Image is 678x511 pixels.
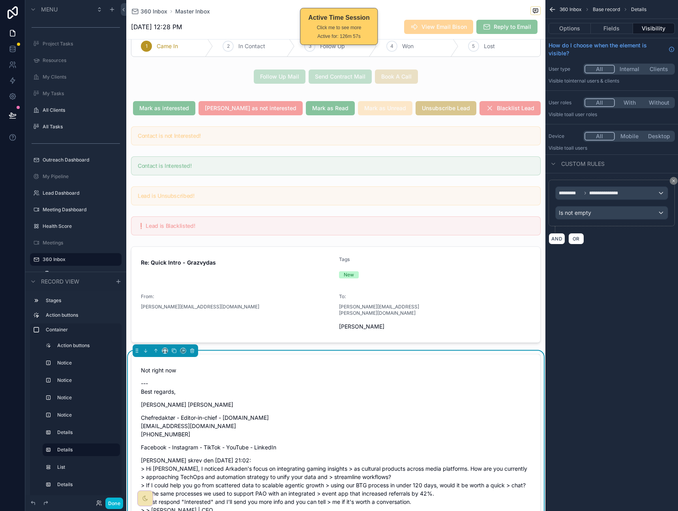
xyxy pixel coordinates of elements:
[631,6,646,13] span: Details
[560,6,582,13] span: 360 Inbox
[549,145,675,151] p: Visible to
[615,65,644,73] button: Internal
[46,297,118,304] label: Stages
[584,132,615,141] button: All
[549,233,565,244] button: AND
[43,190,120,196] label: Lead Dashboard
[549,111,675,118] p: Visible to
[43,256,117,263] label: 360 Inbox
[57,447,114,453] label: Details
[43,157,120,163] label: Outreach Dashboard
[43,57,120,64] label: Resources
[43,90,120,97] label: My Tasks
[43,207,120,213] label: Meeting Dashboard
[57,429,117,436] label: Details
[43,41,120,47] label: Project Tasks
[615,98,644,107] button: With
[549,23,591,34] button: Options
[549,41,675,57] a: How do I choose when the element is visible?
[141,443,531,451] p: Facebook - Instagram - TikTok - YouTube - LinkedIn
[555,206,668,220] button: Is not empty
[644,132,674,141] button: Desktop
[549,41,665,57] span: How do I choose when the element is visible?
[644,65,674,73] button: Clients
[39,267,122,280] a: Compose A Message
[559,209,591,217] span: Is not empty
[549,78,675,84] p: Visible to
[46,312,118,318] label: Action buttons
[43,173,120,180] label: My Pipeline
[57,360,117,366] label: Notice
[57,377,117,383] label: Notice
[43,74,120,80] label: My Clients
[141,379,531,396] p: --- Best regards,
[141,413,531,438] p: Chefredaktør - Editor-in-chief - [DOMAIN_NAME] [EMAIL_ADDRESS][DOMAIN_NAME] [PHONE_NUMBER]
[57,342,117,349] label: Action buttons
[141,400,531,409] p: [PERSON_NAME] [PERSON_NAME]
[591,23,633,34] button: Fields
[57,481,117,488] label: Details
[140,8,167,15] span: 360 Inbox
[308,33,369,40] div: Active for: 126m 57s
[43,223,120,229] label: Health Score
[561,160,605,168] span: Custom rules
[43,240,120,246] label: Meetings
[549,66,580,72] label: User type
[46,327,118,333] label: Container
[571,236,581,242] span: OR
[131,8,167,15] a: 360 Inbox
[43,107,120,113] label: All Clients
[308,13,369,23] div: Active Time Session
[54,271,101,277] span: Compose A Message
[569,78,619,84] span: Internal users & clients
[593,6,620,13] span: Base record
[175,8,210,15] a: Master Inbox
[569,111,597,117] span: All user roles
[41,278,79,286] span: Record view
[584,65,615,73] button: All
[549,100,580,106] label: User roles
[615,132,644,141] button: Mobile
[57,395,117,401] label: Notice
[584,98,615,107] button: All
[41,6,58,13] span: Menu
[569,145,587,151] span: all users
[131,22,182,32] span: [DATE] 12:28 PM
[57,412,117,418] label: Notice
[644,98,674,107] button: Without
[568,233,584,244] button: OR
[105,498,123,509] button: Done
[57,464,117,470] label: List
[141,366,531,374] p: Not right now
[633,23,675,34] button: Visibility
[43,124,120,130] label: All Tasks
[549,133,580,139] label: Device
[25,291,126,495] div: scrollable content
[308,24,369,31] div: Click me to see more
